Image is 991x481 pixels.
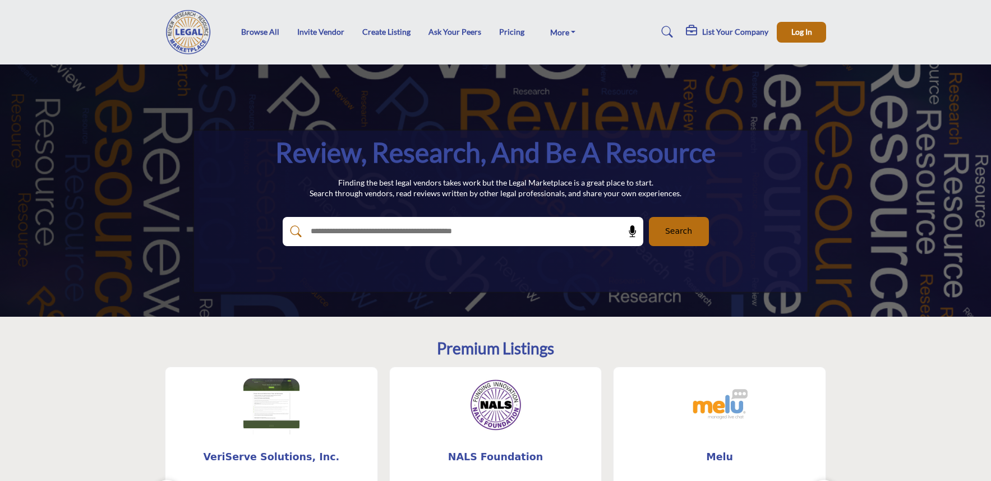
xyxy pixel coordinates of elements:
[499,27,524,36] a: Pricing
[310,177,681,188] p: Finding the best legal vendors takes work but the Legal Marketplace is a great place to start.
[362,27,411,36] a: Create Listing
[310,188,681,199] p: Search through vendors, read reviews written by other legal professionals, and share your own exp...
[390,442,602,472] a: NALS Foundation
[297,27,344,36] a: Invite Vendor
[692,378,748,434] img: Melu
[407,450,585,464] span: NALS Foundation
[182,450,361,464] span: VeriServe Solutions, Inc.
[468,378,524,434] img: NALS Foundation
[241,27,279,36] a: Browse All
[791,27,812,36] span: Log In
[777,22,826,43] button: Log In
[614,442,826,472] a: Melu
[165,10,218,54] img: Site Logo
[651,23,680,41] a: Search
[542,24,584,40] a: More
[407,442,585,472] b: NALS Foundation
[437,339,554,358] h2: Premium Listings
[243,378,299,434] img: VeriServe Solutions, Inc.
[649,217,709,246] button: Search
[165,442,377,472] a: VeriServe Solutions, Inc.
[702,27,768,37] h5: List Your Company
[275,135,716,170] h1: Review, Research, and be a Resource
[630,442,809,472] b: Melu
[630,450,809,464] span: Melu
[665,225,692,237] span: Search
[428,27,481,36] a: Ask Your Peers
[686,25,768,39] div: List Your Company
[182,442,361,472] b: VeriServe Solutions, Inc.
